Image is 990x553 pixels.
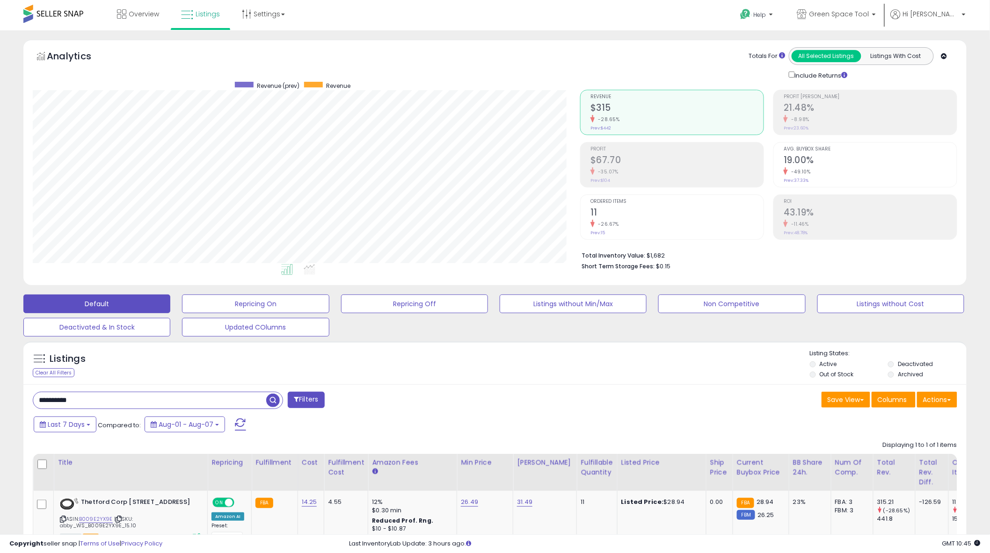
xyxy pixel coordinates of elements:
h2: 11 [590,207,764,220]
span: ROI [784,199,957,204]
li: $1,682 [582,249,950,260]
h2: $67.70 [590,155,764,167]
div: ASIN: [60,498,200,540]
div: Fulfillable Quantity [581,458,613,477]
b: Reduced Prof. Rng. [372,517,433,524]
small: Prev: 23.60% [784,125,808,131]
i: Get Help [740,8,751,20]
small: (-28.65%) [883,507,910,514]
small: Amazon Fees. [372,467,378,476]
div: -126.59 [919,498,941,506]
button: Listings without Cost [817,294,964,313]
a: Hi [PERSON_NAME] [891,9,966,30]
h2: 43.19% [784,207,957,220]
button: All Selected Listings [792,50,861,62]
button: Aug-01 - Aug-07 [145,417,225,432]
label: Deactivated [898,360,933,368]
button: Actions [917,392,957,408]
label: Out of Stock [820,370,854,378]
button: Default [23,294,170,313]
small: -28.65% [595,116,620,123]
div: 441.8 [877,515,915,523]
a: Terms of Use [80,539,120,548]
span: 26.25 [757,510,774,519]
div: Cost [302,458,320,467]
small: Prev: $442 [590,125,611,131]
div: Fulfillment [255,458,293,467]
h5: Analytics [47,50,109,65]
div: Total Rev. [877,458,911,477]
a: 14.25 [302,497,317,507]
span: Revenue [590,94,764,100]
small: Prev: 48.78% [784,230,808,236]
small: Prev: 37.33% [784,178,808,183]
b: Listed Price: [621,497,664,506]
div: Num of Comp. [835,458,869,477]
h2: $315 [590,102,764,115]
button: Repricing On [182,294,329,313]
span: Revenue [326,82,350,90]
label: Active [820,360,837,368]
div: Current Buybox Price [737,458,785,477]
div: FBA: 3 [835,498,866,506]
button: Listings without Min/Max [500,294,647,313]
img: 41DGh8DBOPL._SL40_.jpg [60,498,79,510]
span: Profit [590,147,764,152]
button: Save View [822,392,870,408]
div: Last InventoryLab Update: 3 hours ago. [349,539,981,548]
div: [PERSON_NAME] [517,458,573,467]
span: Aug-01 - Aug-07 [159,420,213,429]
div: BB Share 24h. [793,458,827,477]
a: B009E2YX9E [79,515,113,523]
small: Prev: $104 [590,178,610,183]
button: Columns [872,392,916,408]
div: 11 [581,498,610,506]
span: OFF [233,499,248,507]
small: -8.98% [788,116,809,123]
div: 12% [372,498,450,506]
button: Last 7 Days [34,417,96,432]
div: Clear All Filters [33,368,74,377]
a: 31.49 [517,497,532,507]
small: FBA [255,498,273,508]
span: Ordered Items [590,199,764,204]
div: Listed Price [621,458,702,467]
b: Total Inventory Value: [582,251,645,259]
div: Preset: [211,523,244,544]
div: Min Price [461,458,509,467]
span: 28.94 [757,497,774,506]
div: Repricing [211,458,247,467]
div: 315.21 [877,498,915,506]
h2: 21.48% [784,102,957,115]
div: Title [58,458,204,467]
small: Prev: 15 [590,230,605,236]
small: -11.46% [788,221,809,228]
span: ON [213,499,225,507]
span: Profit [PERSON_NAME] [784,94,957,100]
label: Archived [898,370,923,378]
div: $10 - $10.87 [372,525,450,533]
div: Ordered Items [953,458,987,477]
p: Listing States: [810,349,967,358]
span: Revenue (prev) [257,82,299,90]
small: -35.07% [595,168,619,175]
a: Help [733,1,782,30]
small: FBA [737,498,754,508]
div: $0.30 min [372,506,450,515]
span: Help [754,11,766,19]
div: Total Rev. Diff. [919,458,945,487]
a: 26.49 [461,497,478,507]
small: -26.67% [595,221,619,228]
span: Overview [129,9,159,19]
div: Totals For [749,52,786,61]
button: Non Competitive [658,294,805,313]
div: Displaying 1 to 1 of 1 items [883,441,957,450]
span: Hi [PERSON_NAME] [903,9,959,19]
div: seller snap | | [9,539,162,548]
div: 0.00 [710,498,726,506]
h5: Listings [50,352,86,366]
span: Last 7 Days [48,420,85,429]
div: $28.94 [621,498,699,506]
div: FBM: 3 [835,506,866,515]
div: Fulfillment Cost [328,458,364,477]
